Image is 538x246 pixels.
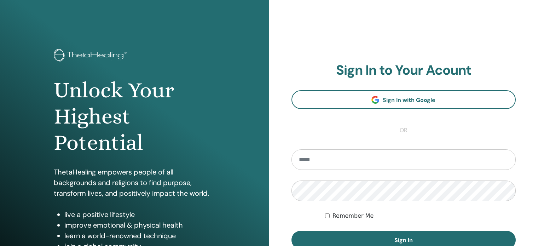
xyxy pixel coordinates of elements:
[394,236,413,244] span: Sign In
[54,167,215,199] p: ThetaHealing empowers people of all backgrounds and religions to find purpose, transform lives, a...
[396,126,411,135] span: or
[325,212,516,220] div: Keep me authenticated indefinitely or until I manually logout
[291,62,516,79] h2: Sign In to Your Acount
[64,220,215,230] li: improve emotional & physical health
[64,209,215,220] li: live a positive lifestyle
[291,90,516,109] a: Sign In with Google
[332,212,374,220] label: Remember Me
[383,96,435,104] span: Sign In with Google
[64,230,215,241] li: learn a world-renowned technique
[54,77,215,156] h1: Unlock Your Highest Potential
